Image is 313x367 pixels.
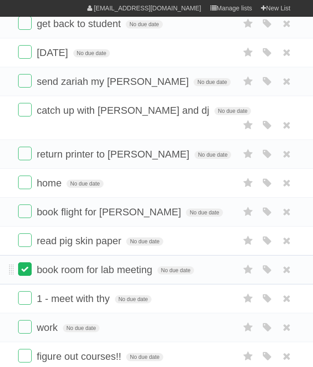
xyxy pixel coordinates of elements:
label: Star task [240,291,257,306]
span: home [37,177,64,189]
label: Done [18,74,32,88]
span: send zariah my [PERSON_NAME] [37,76,191,87]
label: Star task [240,16,257,31]
label: Star task [240,320,257,335]
span: No due date [66,180,103,188]
label: Star task [240,45,257,60]
label: Star task [240,349,257,364]
label: Done [18,103,32,116]
span: read pig skin paper [37,235,123,246]
span: No due date [126,353,163,361]
span: No due date [214,107,251,115]
span: No due date [186,209,223,217]
label: Done [18,291,32,305]
span: No due date [126,20,162,28]
span: [DATE] [37,47,70,58]
label: Star task [240,74,257,89]
span: work [37,322,60,333]
span: 1 - meet with thy [37,293,112,304]
span: catch up with [PERSON_NAME] and dj [37,105,212,116]
label: Done [18,16,32,30]
label: Star task [240,147,257,162]
label: Done [18,349,32,362]
label: Star task [240,204,257,219]
span: book room for lab meeting [37,264,155,275]
label: Done [18,233,32,247]
span: No due date [73,49,110,57]
span: No due date [194,151,231,159]
span: figure out courses!! [37,351,123,362]
label: Star task [240,262,257,277]
label: Done [18,147,32,160]
label: Star task [240,233,257,248]
label: Done [18,262,32,276]
label: Done [18,320,32,334]
span: No due date [194,78,230,86]
label: Star task [240,176,257,190]
span: No due date [126,237,163,246]
span: return printer to [PERSON_NAME] [37,149,191,160]
span: get back to student [37,18,123,29]
label: Done [18,176,32,189]
label: Done [18,204,32,218]
span: No due date [63,324,100,332]
span: No due date [157,266,194,274]
span: book flight for [PERSON_NAME] [37,206,183,218]
label: Star task [240,118,257,133]
label: Done [18,45,32,59]
span: No due date [115,295,152,303]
